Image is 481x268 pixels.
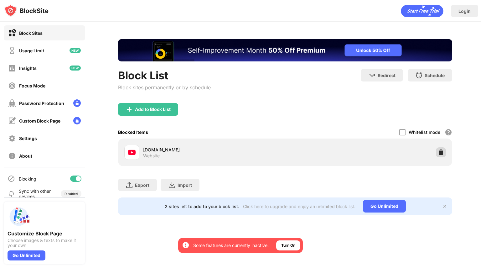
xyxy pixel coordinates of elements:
[243,204,355,209] div: Click here to upgrade and enjoy an unlimited block list.
[182,241,189,249] img: error-circle-white.svg
[19,66,37,71] div: Insights
[118,39,452,61] iframe: Banner
[165,204,239,209] div: 2 sites left to add to your block list.
[19,48,44,53] div: Usage Limit
[65,192,78,196] div: Disabled
[73,117,81,124] img: lock-menu.svg
[19,83,45,88] div: Focus Mode
[128,149,136,156] img: favicons
[458,8,471,14] div: Login
[8,238,81,248] div: Choose images & texts to make it your own
[8,134,16,142] img: settings-off.svg
[19,101,64,106] div: Password Protection
[143,153,160,159] div: Website
[118,84,211,91] div: Block sites permanently or by schedule
[178,182,192,188] div: Import
[73,99,81,107] img: lock-menu.svg
[8,47,16,55] img: time-usage-off.svg
[19,136,37,141] div: Settings
[118,69,211,82] div: Block List
[442,204,447,209] img: x-button.svg
[8,152,16,160] img: about-off.svg
[135,182,149,188] div: Export
[401,5,443,17] div: animation
[8,175,15,182] img: blocking-icon.svg
[8,230,81,237] div: Customize Block Page
[8,117,16,125] img: customize-block-page-off.svg
[8,190,15,197] img: sync-icon.svg
[19,188,51,199] div: Sync with other devices
[135,107,171,112] div: Add to Block List
[8,205,30,228] img: push-custom-page.svg
[281,242,295,249] div: Turn On
[8,64,16,72] img: insights-off.svg
[70,66,81,71] img: new-icon.svg
[409,129,440,135] div: Whitelist mode
[8,29,16,37] img: block-on.svg
[8,99,16,107] img: password-protection-off.svg
[19,176,36,181] div: Blocking
[19,153,32,159] div: About
[143,146,285,153] div: [DOMAIN_NAME]
[4,4,49,17] img: logo-blocksite.svg
[70,48,81,53] img: new-icon.svg
[118,129,148,135] div: Blocked Items
[8,250,45,260] div: Go Unlimited
[8,82,16,90] img: focus-off.svg
[19,30,43,36] div: Block Sites
[19,118,60,123] div: Custom Block Page
[193,242,269,249] div: Some features are currently inactive.
[378,73,396,78] div: Redirect
[425,73,445,78] div: Schedule
[363,200,406,213] div: Go Unlimited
